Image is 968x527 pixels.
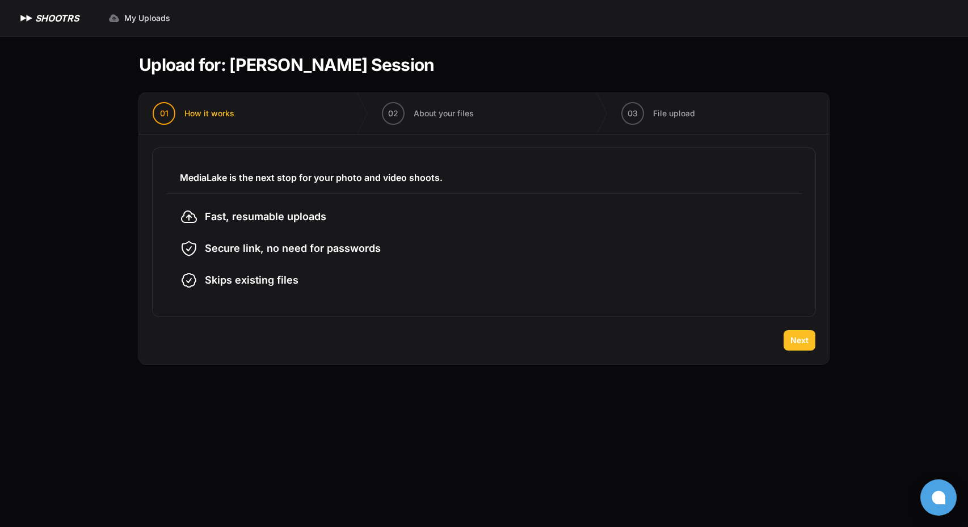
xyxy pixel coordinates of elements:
[160,108,169,119] span: 01
[139,93,248,134] button: 01 How it works
[388,108,398,119] span: 02
[414,108,474,119] span: About your files
[102,8,177,28] a: My Uploads
[205,209,326,225] span: Fast, resumable uploads
[205,272,298,288] span: Skips existing files
[920,479,957,516] button: Open chat window
[124,12,170,24] span: My Uploads
[628,108,638,119] span: 03
[18,11,35,25] img: SHOOTRS
[784,330,815,351] button: Next
[35,11,79,25] h1: SHOOTRS
[184,108,234,119] span: How it works
[180,171,788,184] h3: MediaLake is the next stop for your photo and video shoots.
[18,11,79,25] a: SHOOTRS SHOOTRS
[608,93,709,134] button: 03 File upload
[205,241,381,256] span: Secure link, no need for passwords
[790,335,809,346] span: Next
[368,93,487,134] button: 02 About your files
[653,108,695,119] span: File upload
[139,54,434,75] h1: Upload for: [PERSON_NAME] Session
